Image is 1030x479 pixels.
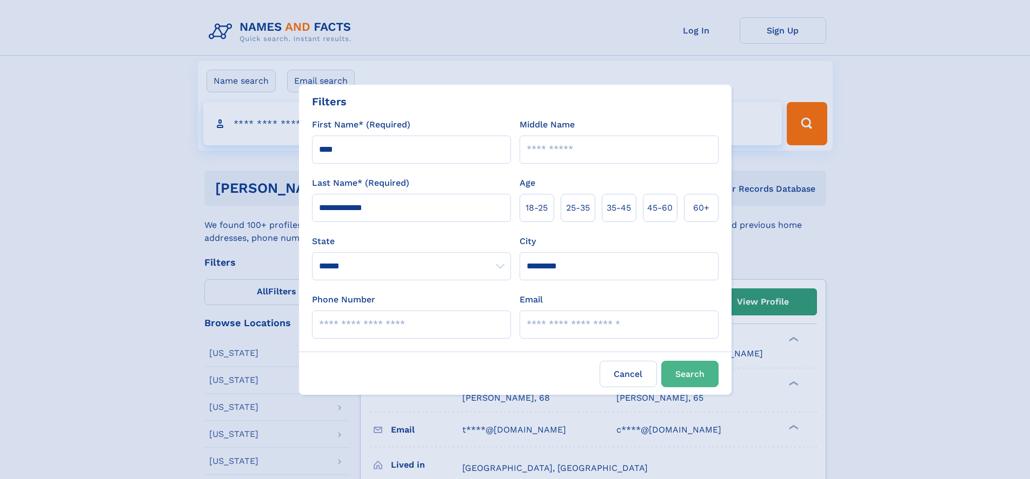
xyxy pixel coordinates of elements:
label: Cancel [600,361,657,387]
span: 25‑35 [566,201,590,214]
label: Age [520,177,535,190]
span: 60+ [693,201,709,214]
div: Filters [312,93,347,110]
label: Middle Name [520,118,575,131]
button: Search [661,361,719,387]
label: Last Name* (Required) [312,177,409,190]
span: 35‑45 [607,201,631,214]
label: First Name* (Required) [312,118,410,131]
label: Phone Number [312,293,375,306]
label: City [520,235,536,248]
span: 18‑25 [526,201,548,214]
span: 45‑60 [647,201,673,214]
label: Email [520,293,543,306]
label: State [312,235,511,248]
